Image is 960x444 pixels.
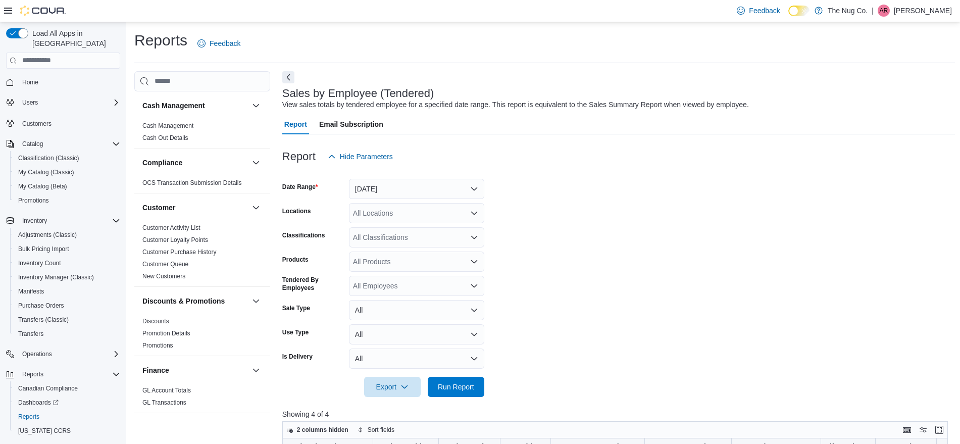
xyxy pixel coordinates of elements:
[282,151,316,163] h3: Report
[14,180,120,192] span: My Catalog (Beta)
[282,183,318,191] label: Date Range
[18,215,51,227] button: Inventory
[14,257,65,269] a: Inventory Count
[142,341,173,350] span: Promotions
[18,215,120,227] span: Inventory
[250,100,262,112] button: Cash Management
[368,426,394,434] span: Sort fields
[282,276,345,292] label: Tendered By Employees
[142,236,208,243] a: Customer Loyalty Points
[18,96,120,109] span: Users
[14,328,47,340] a: Transfers
[250,202,262,214] button: Customer
[14,425,120,437] span: Washington CCRS
[22,120,52,128] span: Customers
[142,158,182,168] h3: Compliance
[14,382,82,394] a: Canadian Compliance
[18,413,39,421] span: Reports
[2,347,124,361] button: Operations
[470,282,478,290] button: Open list of options
[14,166,120,178] span: My Catalog (Classic)
[22,350,52,358] span: Operations
[878,5,890,17] div: Alex Roerick
[250,295,262,307] button: Discounts & Promotions
[134,120,270,148] div: Cash Management
[142,203,175,213] h3: Customer
[18,316,69,324] span: Transfers (Classic)
[142,203,248,213] button: Customer
[349,300,484,320] button: All
[788,6,810,16] input: Dark Mode
[18,384,78,392] span: Canadian Compliance
[18,245,69,253] span: Bulk Pricing Import
[14,397,63,409] a: Dashboards
[282,71,294,83] button: Next
[370,377,415,397] span: Export
[142,387,191,394] a: GL Account Totals
[142,101,248,111] button: Cash Management
[324,146,397,167] button: Hide Parameters
[22,78,38,86] span: Home
[14,194,120,207] span: Promotions
[18,287,44,295] span: Manifests
[14,152,120,164] span: Classification (Classic)
[18,348,120,360] span: Operations
[349,324,484,344] button: All
[142,422,248,432] button: Inventory
[14,271,98,283] a: Inventory Manager (Classic)
[18,154,79,162] span: Classification (Classic)
[10,193,124,208] button: Promotions
[142,224,200,231] a: Customer Activity List
[10,381,124,396] button: Canadian Compliance
[18,196,49,205] span: Promotions
[18,399,59,407] span: Dashboards
[297,426,348,434] span: 2 columns hidden
[142,179,242,187] span: OCS Transaction Submission Details
[18,118,56,130] a: Customers
[2,116,124,130] button: Customers
[142,224,200,232] span: Customer Activity List
[142,134,188,141] a: Cash Out Details
[142,317,169,325] span: Discounts
[14,314,73,326] a: Transfers (Classic)
[10,284,124,299] button: Manifests
[142,330,190,337] a: Promotion Details
[10,228,124,242] button: Adjustments (Classic)
[14,243,73,255] a: Bulk Pricing Import
[142,273,185,280] a: New Customers
[2,214,124,228] button: Inventory
[14,243,120,255] span: Bulk Pricing Import
[142,272,185,280] span: New Customers
[134,177,270,193] div: Compliance
[14,229,120,241] span: Adjustments (Classic)
[10,242,124,256] button: Bulk Pricing Import
[828,5,868,17] p: The Nug Co.
[142,318,169,325] a: Discounts
[22,98,38,107] span: Users
[142,179,242,186] a: OCS Transaction Submission Details
[10,270,124,284] button: Inventory Manager (Classic)
[282,231,325,239] label: Classifications
[142,399,186,407] span: GL Transactions
[10,299,124,313] button: Purchase Orders
[142,342,173,349] a: Promotions
[18,76,120,88] span: Home
[10,424,124,438] button: [US_STATE] CCRS
[142,101,205,111] h3: Cash Management
[142,260,188,268] span: Customer Queue
[894,5,952,17] p: [PERSON_NAME]
[18,138,47,150] button: Catalog
[142,158,248,168] button: Compliance
[18,427,71,435] span: [US_STATE] CCRS
[18,348,56,360] button: Operations
[14,285,120,298] span: Manifests
[10,313,124,327] button: Transfers (Classic)
[22,140,43,148] span: Catalog
[18,302,64,310] span: Purchase Orders
[134,384,270,413] div: Finance
[10,396,124,410] a: Dashboards
[14,194,53,207] a: Promotions
[282,100,749,110] div: View sales totals by tendered employee for a specified date range. This report is equivalent to t...
[14,397,120,409] span: Dashboards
